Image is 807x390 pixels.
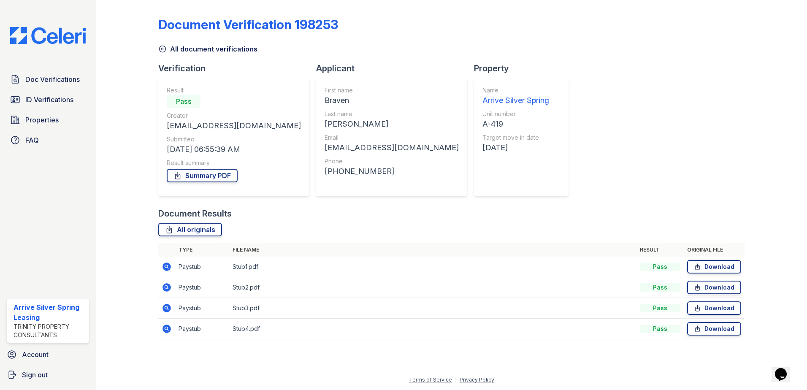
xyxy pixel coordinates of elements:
div: [DATE] [482,142,549,154]
a: Sign out [3,366,92,383]
div: Pass [640,263,680,271]
div: [PERSON_NAME] [325,118,459,130]
div: Document Verification 198253 [158,17,338,32]
a: Privacy Policy [460,376,494,383]
a: All originals [158,223,222,236]
div: [EMAIL_ADDRESS][DOMAIN_NAME] [325,142,459,154]
a: FAQ [7,132,89,149]
div: Arrive Silver Spring [482,95,549,106]
span: ID Verifications [25,95,73,105]
span: Properties [25,115,59,125]
div: Pass [167,95,200,108]
a: Download [687,281,741,294]
div: Verification [158,62,316,74]
span: FAQ [25,135,39,145]
a: ID Verifications [7,91,89,108]
div: Target move in date [482,133,549,142]
div: Trinity Property Consultants [14,322,86,339]
div: A-419 [482,118,549,130]
th: Original file [684,243,745,257]
td: Paystub [175,298,229,319]
div: | [455,376,457,383]
div: Phone [325,157,459,165]
div: Applicant [316,62,474,74]
div: Email [325,133,459,142]
div: Arrive Silver Spring Leasing [14,302,86,322]
div: First name [325,86,459,95]
a: Doc Verifications [7,71,89,88]
div: Result [167,86,301,95]
div: [DATE] 06:55:39 AM [167,144,301,155]
a: Account [3,346,92,363]
img: CE_Logo_Blue-a8612792a0a2168367f1c8372b55b34899dd931a85d93a1a3d3e32e68fde9ad4.png [3,27,92,44]
td: Stub3.pdf [229,298,636,319]
div: [PHONE_NUMBER] [325,165,459,177]
a: All document verifications [158,44,257,54]
div: Braven [325,95,459,106]
td: Stub2.pdf [229,277,636,298]
div: Pass [640,283,680,292]
th: Type [175,243,229,257]
div: [EMAIL_ADDRESS][DOMAIN_NAME] [167,120,301,132]
td: Paystub [175,257,229,277]
div: Pass [640,325,680,333]
th: Result [636,243,684,257]
a: Download [687,301,741,315]
td: Paystub [175,319,229,339]
a: Download [687,260,741,274]
div: Name [482,86,549,95]
a: Download [687,322,741,336]
td: Paystub [175,277,229,298]
a: Summary PDF [167,169,238,182]
div: Result summary [167,159,301,167]
div: Document Results [158,208,232,219]
td: Stub1.pdf [229,257,636,277]
td: Stub4.pdf [229,319,636,339]
div: Property [474,62,575,74]
span: Sign out [22,370,48,380]
a: Terms of Service [409,376,452,383]
th: File name [229,243,636,257]
a: Properties [7,111,89,128]
div: Creator [167,111,301,120]
span: Account [22,349,49,360]
iframe: chat widget [772,356,799,382]
div: Last name [325,110,459,118]
div: Unit number [482,110,549,118]
div: Submitted [167,135,301,144]
div: Pass [640,304,680,312]
a: Name Arrive Silver Spring [482,86,549,106]
span: Doc Verifications [25,74,80,84]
